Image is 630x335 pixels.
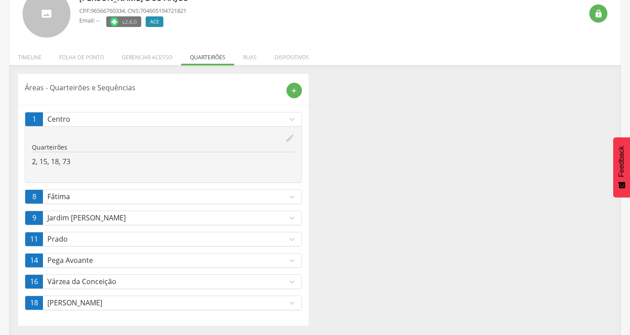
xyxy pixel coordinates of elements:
p: Áreas - Quarteirões e Sequências [25,83,280,93]
p: Email: -- [79,16,100,25]
span: 11 [30,234,38,244]
i: expand_more [287,213,297,223]
a: 16Várzea da Conceiçãoexpand_more [25,275,301,289]
span: v2.6.0 [122,17,137,26]
li: Timeline [9,45,50,65]
p: Centro [47,114,287,124]
i: expand_more [287,277,297,287]
span: 704605194721821 [140,7,186,15]
p: CPF: , CNS: [79,7,186,15]
p: Prado [47,234,287,244]
i:  [594,9,603,18]
div: Resetar senha [589,4,607,23]
i: add [290,87,298,95]
span: 18 [30,298,38,308]
button: Feedback - Mostrar pesquisa [613,137,630,197]
li: Gerenciar acesso [113,45,181,65]
p: Quarteirões [32,143,295,152]
a: 11Pradoexpand_more [25,232,301,246]
span: 9 [32,213,36,223]
p: [PERSON_NAME] [47,298,287,308]
i: expand_more [287,256,297,266]
span: 8 [32,192,36,202]
li: Ruas [234,45,266,65]
i: expand_more [287,192,297,202]
li: Folha de ponto [50,45,113,65]
label: Versão do aplicativo [106,16,141,27]
i: expand_more [287,115,297,124]
span: Feedback [618,146,626,177]
p: 2, 15, 18, 73 [32,157,295,167]
li: Dispositivos [266,45,318,65]
p: Jardim [PERSON_NAME] [47,213,287,223]
p: Fátima [47,192,287,202]
a: 18[PERSON_NAME]expand_more [25,296,301,310]
span: 1 [32,114,36,124]
span: 14 [30,255,38,266]
a: 9Jardim [PERSON_NAME]expand_more [25,211,301,225]
i: expand_more [287,298,297,308]
span: 96566760334 [91,7,125,15]
p: Pega Avoante [47,255,287,266]
a: 14Pega Avoanteexpand_more [25,254,301,267]
span: 16 [30,277,38,287]
a: 8Fátimaexpand_more [25,190,301,204]
i: expand_more [287,235,297,244]
p: Várzea da Conceição [47,277,287,287]
i: edit [285,133,295,143]
span: ACE [150,18,159,25]
a: 1Centroexpand_more [25,112,301,126]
